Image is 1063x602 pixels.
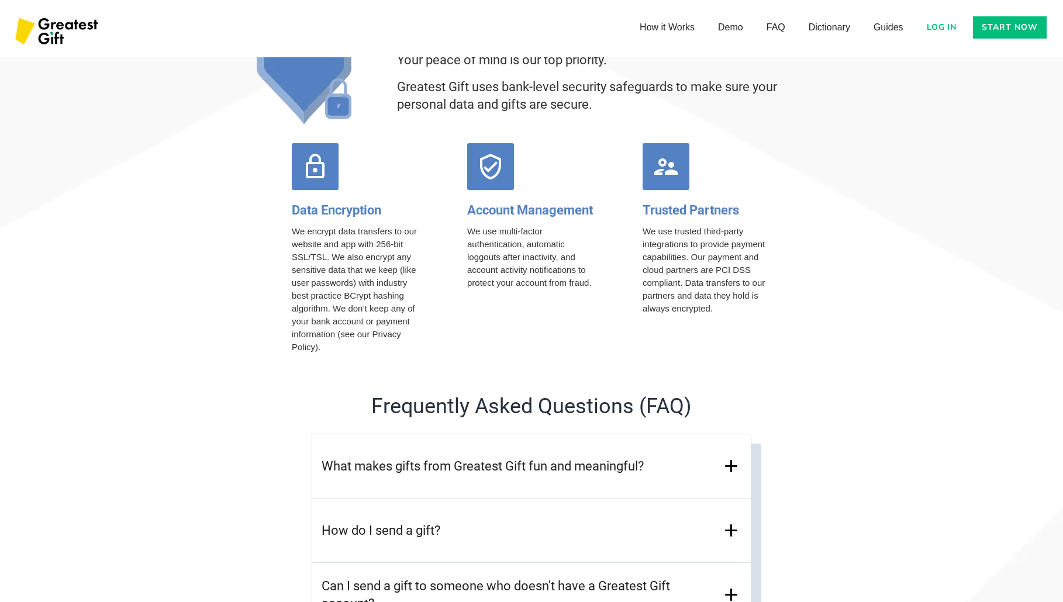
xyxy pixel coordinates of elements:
[862,16,915,39] a: Guides
[797,16,862,39] a: Dictionary
[322,458,644,475] h3: What makes gifts from Greatest Gift fun and meaningful?
[755,16,797,39] a: FAQ
[973,16,1047,39] a: Start now
[397,51,806,69] h3: Your peace of mind is our top priority.
[292,143,339,190] img: lock icon
[292,202,420,219] h3: Data Encryption
[721,520,741,541] img: plus icon
[257,393,806,420] h2: Frequently Asked Questions (FAQ)
[312,499,751,563] div: How do I send a gift?
[920,16,964,39] a: Log in
[292,225,420,354] p: We encrypt data transfers to our website and app with 256-bit SSL/TSL. We also encrypt any sensit...
[12,12,104,53] a: home
[312,434,751,499] div: What makes gifts from Greatest Gift fun and meaningful?
[643,202,771,219] h3: Trusted Partners
[628,16,706,39] a: How it Works
[12,12,104,53] img: Greatest Gift Logo
[397,78,806,113] h3: Greatest Gift uses bank-level security safeguards to make sure your personal data and gifts are s...
[643,225,771,315] p: We use trusted third-party integrations to provide payment capabilities. Our payment and cloud pa...
[322,522,440,539] h3: How do I send a gift?
[467,225,596,289] p: We use multi-factor authentication, automatic loggouts after inactivity, and account activity not...
[643,143,689,190] img: partners icon
[467,143,514,190] img: verified icon
[467,202,596,219] h3: Account Management
[721,456,741,476] img: plus icon
[706,16,755,39] a: Demo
